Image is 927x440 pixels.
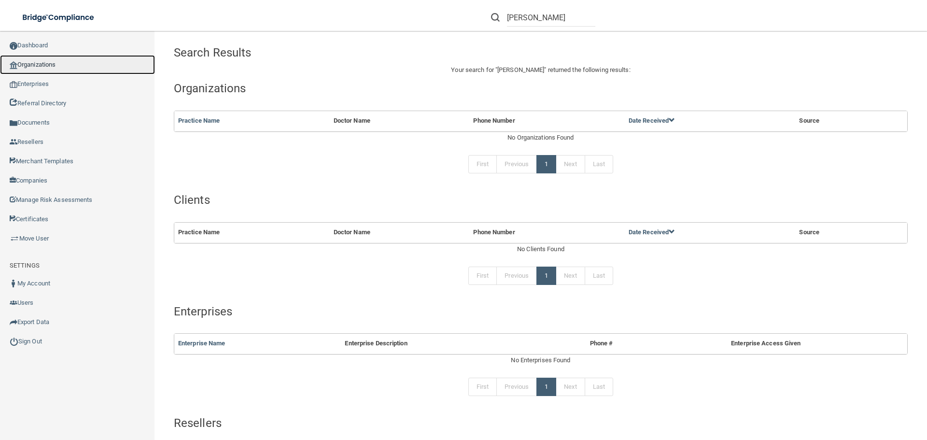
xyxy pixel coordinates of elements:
[585,155,613,173] a: Last
[178,340,225,347] a: Enterprise Name
[468,267,497,285] a: First
[648,334,884,354] th: Enterprise Access Given
[468,155,497,173] a: First
[174,82,908,95] h4: Organizations
[536,267,556,285] a: 1
[174,46,471,59] h4: Search Results
[174,417,908,429] h4: Resellers
[10,138,17,146] img: ic_reseller.de258add.png
[491,13,500,22] img: ic-search.3b580494.png
[10,81,17,88] img: enterprise.0d942306.png
[330,111,470,131] th: Doctor Name
[585,378,613,396] a: Last
[536,378,556,396] a: 1
[174,64,908,76] p: Your search for " " returned the following results:
[10,61,17,69] img: organization-icon.f8decf85.png
[507,9,595,27] input: Search
[629,117,675,124] a: Date Received
[496,155,537,173] a: Previous
[554,334,648,354] th: Phone #
[556,155,585,173] a: Next
[585,267,613,285] a: Last
[795,223,883,242] th: Source
[10,318,17,326] img: icon-export.b9366987.png
[556,378,585,396] a: Next
[496,267,537,285] a: Previous
[629,228,675,236] a: Date Received
[10,42,17,50] img: ic_dashboard_dark.d01f4a41.png
[536,155,556,173] a: 1
[174,132,908,143] div: No Organizations Found
[10,119,17,127] img: icon-documents.8dae5593.png
[10,280,17,287] img: ic_user_dark.df1a06c3.png
[496,378,537,396] a: Previous
[174,243,908,255] div: No Clients Found
[469,223,624,242] th: Phone Number
[556,267,585,285] a: Next
[341,334,554,354] th: Enterprise Description
[10,260,40,271] label: SETTINGS
[174,223,330,242] th: Practice Name
[10,234,19,243] img: briefcase.64adab9b.png
[174,355,908,366] div: No Enterprises Found
[10,299,17,307] img: icon-users.e205127d.png
[178,117,220,124] a: Practice Name
[174,194,908,206] h4: Clients
[795,111,883,131] th: Source
[14,8,103,28] img: bridge_compliance_login_screen.278c3ca4.svg
[469,111,624,131] th: Phone Number
[10,337,18,346] img: ic_power_dark.7ecde6b1.png
[174,305,908,318] h4: Enterprises
[468,378,497,396] a: First
[497,66,544,73] span: [PERSON_NAME]
[330,223,470,242] th: Doctor Name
